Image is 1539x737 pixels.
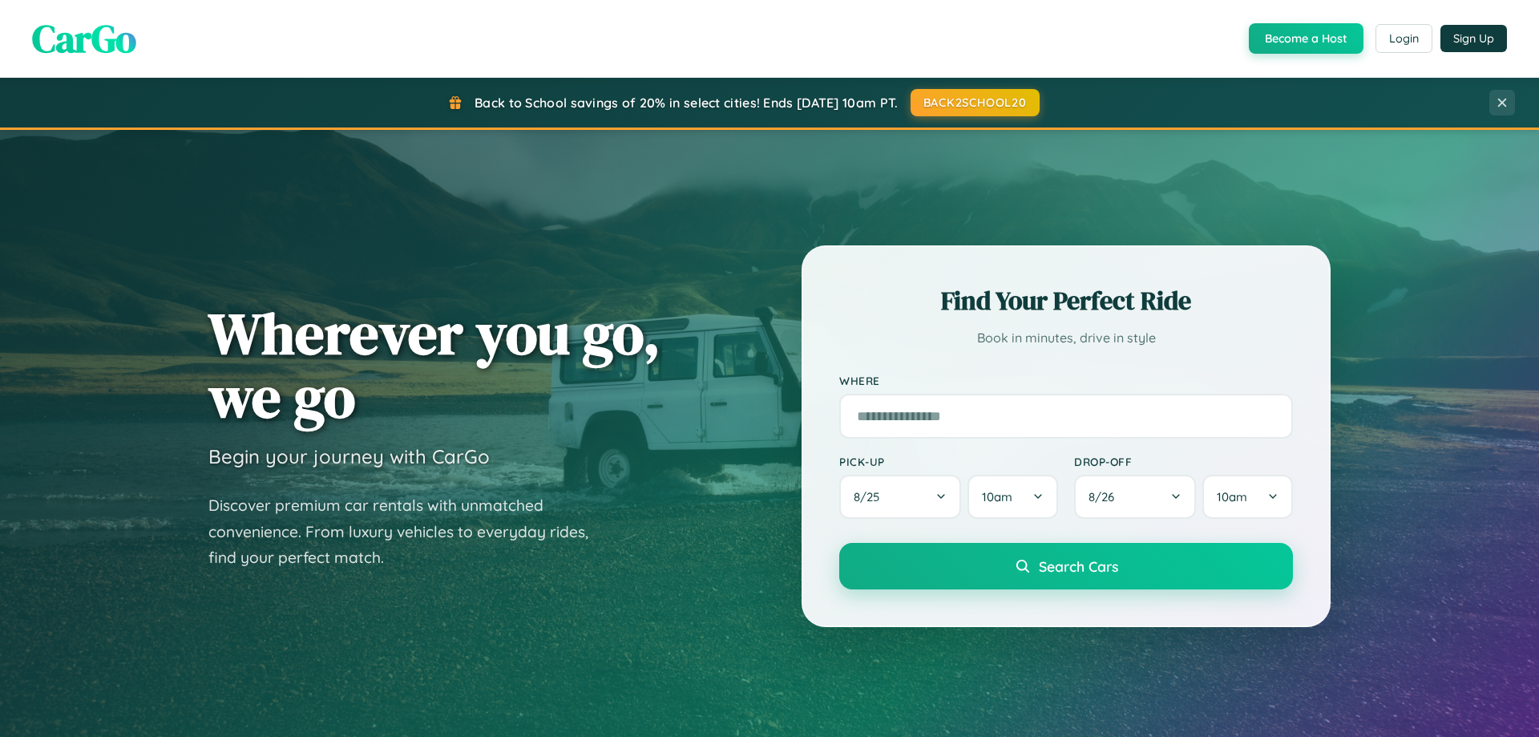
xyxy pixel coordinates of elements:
span: Back to School savings of 20% in select cities! Ends [DATE] 10am PT. [475,95,898,111]
span: 10am [982,489,1012,504]
span: 8 / 26 [1089,489,1122,504]
p: Book in minutes, drive in style [839,326,1293,350]
button: 10am [967,475,1058,519]
h2: Find Your Perfect Ride [839,283,1293,318]
label: Where [839,374,1293,387]
span: Search Cars [1039,557,1118,575]
label: Drop-off [1074,455,1293,468]
button: Login [1375,24,1432,53]
span: CarGo [32,12,136,65]
button: 10am [1202,475,1293,519]
button: Become a Host [1249,23,1363,54]
span: 10am [1217,489,1247,504]
button: BACK2SCHOOL20 [911,89,1040,116]
button: 8/25 [839,475,961,519]
button: Search Cars [839,543,1293,589]
h3: Begin your journey with CarGo [208,444,490,468]
span: 8 / 25 [854,489,887,504]
h1: Wherever you go, we go [208,302,660,428]
button: Sign Up [1440,25,1507,52]
button: 8/26 [1074,475,1196,519]
label: Pick-up [839,455,1058,468]
p: Discover premium car rentals with unmatched convenience. From luxury vehicles to everyday rides, ... [208,492,609,571]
